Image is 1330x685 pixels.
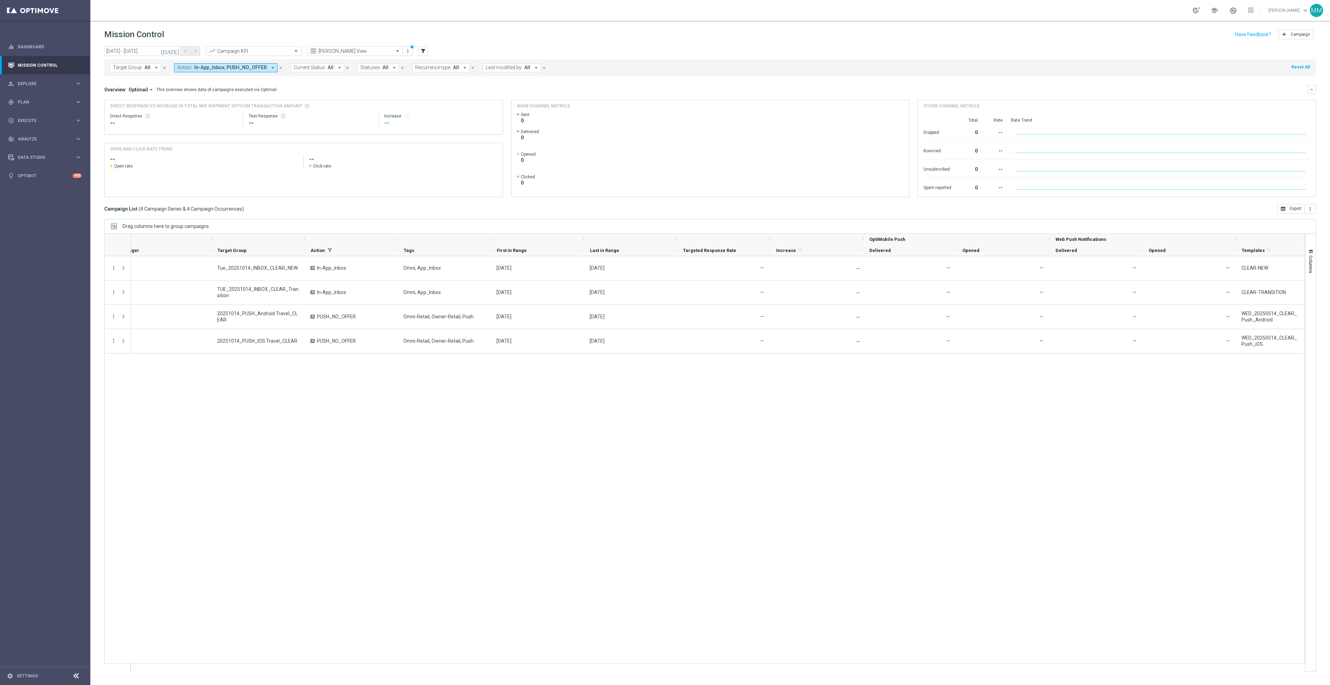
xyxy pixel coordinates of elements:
i: arrow_forward [193,49,198,54]
div: Press SPACE to select this row. [69,280,1305,305]
button: add Campaign [1278,30,1313,39]
button: gps_fixed Plan keyboard_arrow_right [8,99,82,105]
div: Rate [986,117,1003,123]
span: A [310,315,315,319]
span: Statuses: [360,65,381,71]
i: keyboard_arrow_right [75,80,82,87]
h2: -- [309,155,497,163]
i: arrow_drop_down [336,65,343,71]
div: Analyze [8,136,75,142]
i: filter_alt [420,48,426,54]
i: add [1281,32,1287,37]
span: Tags [404,248,414,253]
i: more_vert [110,338,117,344]
i: play_circle_outline [8,117,14,124]
button: more_vert [110,313,117,320]
div: Press SPACE to select this row. [105,280,131,305]
button: open_in_browser Export [1277,204,1305,214]
span: Drag columns here to group campaigns [123,223,209,229]
div: 0 [960,145,978,156]
button: close [470,64,476,72]
span: Last modified by: [486,65,523,71]
div: 14 Oct 2025, Tuesday [590,289,605,295]
span: school [1210,7,1218,14]
a: [PERSON_NAME]keyboard_arrow_down [1268,5,1310,16]
span: Recurrence type: [415,65,451,71]
span: Calculate column [1265,246,1271,254]
span: Open rate [114,163,133,169]
i: keyboard_arrow_right [75,154,82,161]
span: — [1226,314,1230,319]
i: gps_fixed [8,99,14,105]
span: Templates [1242,248,1265,253]
i: [DATE] [161,48,180,54]
span: — [760,338,764,344]
span: — [1133,314,1136,319]
div: -- [986,181,1003,193]
i: close [345,65,350,70]
ng-select: Campaign KPI [206,46,302,56]
i: person_search [8,81,14,87]
span: — [856,290,860,296]
span: Target Group: [113,65,143,71]
span: 4 Campaign Series & 4 Campaign Occurrences [140,206,242,212]
div: 0 [960,126,978,137]
div: 14 Oct 2025, Tuesday [590,313,605,320]
span: Campaign [1291,32,1310,37]
span: OptiMobile Push [869,237,905,242]
span: Opened [521,152,536,157]
span: Omni, App_Inbox [403,265,441,271]
button: Reset All [1291,63,1311,71]
span: — [856,339,860,344]
i: more_vert [1307,206,1313,212]
span: — [946,314,950,319]
span: Targeted Response Rate [683,248,736,253]
span: ( [139,206,140,212]
span: Delivered [521,129,539,134]
button: close [161,64,167,72]
span: — [760,314,764,319]
button: close [399,64,405,72]
button: Data Studio keyboard_arrow_right [8,155,82,160]
span: In-App_Inbox [317,289,346,295]
span: All [524,65,530,71]
span: 0 [521,180,535,186]
span: CLEAR-NEW [1241,265,1268,271]
span: — [946,290,950,295]
button: Last modified by: All arrow_drop_down [483,63,541,72]
div: Rate Trend [1011,117,1310,123]
span: Execute [18,119,75,123]
i: open_in_browser [1280,206,1286,212]
span: — [1040,314,1043,319]
div: Increase [384,113,496,119]
h4: Other channel metrics [923,103,979,109]
button: track_changes Analyze keyboard_arrow_right [8,136,82,142]
div: Explore [8,81,75,87]
i: equalizer [8,44,14,50]
div: person_search Explore keyboard_arrow_right [8,81,82,87]
span: WED_20250514_CLEAR_Push_Android [1241,310,1299,323]
button: more_vert [110,265,117,271]
span: Web Push Notifications [1056,237,1106,242]
span: Increase [776,248,796,253]
span: A [310,339,315,343]
i: track_changes [8,136,14,142]
span: Delivered [869,248,891,253]
i: close [400,65,405,70]
span: PUSH_NO_OFFER [317,313,356,320]
div: Dashboard [8,38,82,56]
span: — [1133,338,1136,344]
i: settings [7,673,13,679]
span: 20251014_PUSH_Android Travel_CLEAR [217,310,298,323]
div: This overview shows data of campaigns executed via Optimail [156,87,277,93]
button: refresh [404,113,410,119]
span: ) [242,206,244,212]
span: 0 [521,134,539,141]
button: lightbulb Optibot +10 [8,173,82,179]
span: Trigger [123,248,139,253]
h3: Overview: [104,87,126,93]
span: — [760,265,764,271]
